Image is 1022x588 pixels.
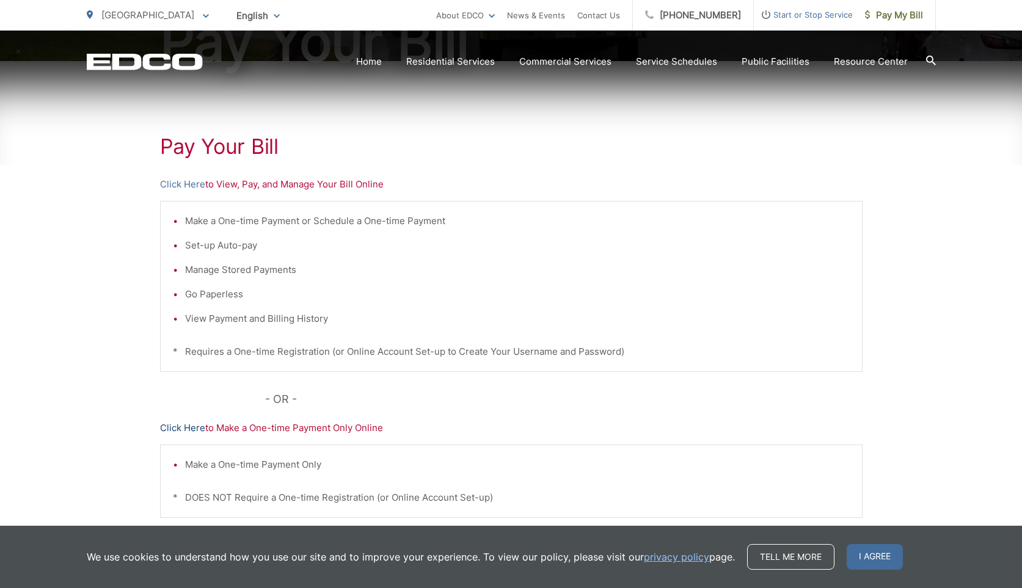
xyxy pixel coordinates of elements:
a: Home [356,54,382,69]
span: Pay My Bill [865,8,923,23]
li: View Payment and Billing History [185,311,850,326]
li: Make a One-time Payment Only [185,457,850,472]
span: I agree [847,544,903,570]
a: Resource Center [834,54,908,69]
a: EDCD logo. Return to the homepage. [87,53,203,70]
a: Click Here [160,177,205,192]
li: Manage Stored Payments [185,263,850,277]
a: Commercial Services [519,54,611,69]
p: - OR - [265,390,863,408]
a: News & Events [507,8,565,23]
a: About EDCO [436,8,495,23]
li: Make a One-time Payment or Schedule a One-time Payment [185,214,850,228]
span: English [227,5,289,26]
p: * DOES NOT Require a One-time Registration (or Online Account Set-up) [173,490,850,505]
a: privacy policy [644,550,709,564]
p: to View, Pay, and Manage Your Bill Online [160,177,863,192]
h1: Pay Your Bill [160,134,863,159]
li: Go Paperless [185,287,850,302]
p: We use cookies to understand how you use our site and to improve your experience. To view our pol... [87,550,735,564]
a: Service Schedules [636,54,717,69]
a: Click Here [160,421,205,435]
a: Tell me more [747,544,834,570]
a: Residential Services [406,54,495,69]
a: Public Facilities [742,54,809,69]
p: * Requires a One-time Registration (or Online Account Set-up to Create Your Username and Password) [173,344,850,359]
span: [GEOGRAPHIC_DATA] [101,9,194,21]
a: Contact Us [577,8,620,23]
p: to Make a One-time Payment Only Online [160,421,863,435]
li: Set-up Auto-pay [185,238,850,253]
